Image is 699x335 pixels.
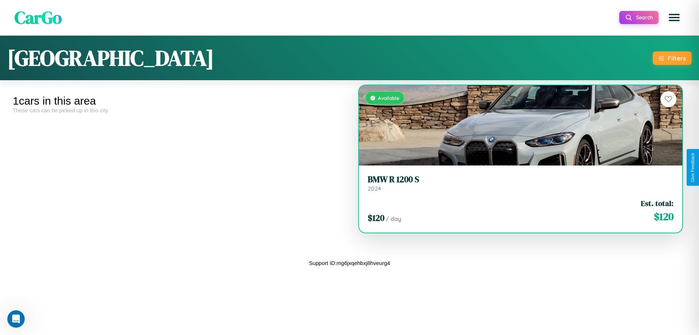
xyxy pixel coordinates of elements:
[7,310,25,328] iframe: Intercom live chat
[15,5,62,30] span: CarGo
[636,14,653,21] span: Search
[7,43,214,73] h1: [GEOGRAPHIC_DATA]
[654,209,674,224] span: $ 120
[690,153,695,182] div: Give Feedback
[386,215,401,222] span: / day
[641,198,674,209] span: Est. total:
[368,174,674,192] a: BMW R 1200 S2024
[653,51,692,65] button: Filters
[368,185,381,192] span: 2024
[13,107,344,113] div: These cars can be picked up in this city.
[378,95,399,101] span: Available
[668,54,686,62] div: Filters
[13,95,344,107] div: 1 cars in this area
[664,7,684,28] button: Open menu
[368,174,674,185] h3: BMW R 1200 S
[309,258,390,268] p: Support ID: mg6jxqehbxj8hveurg4
[368,212,384,224] span: $ 120
[619,11,659,24] button: Search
